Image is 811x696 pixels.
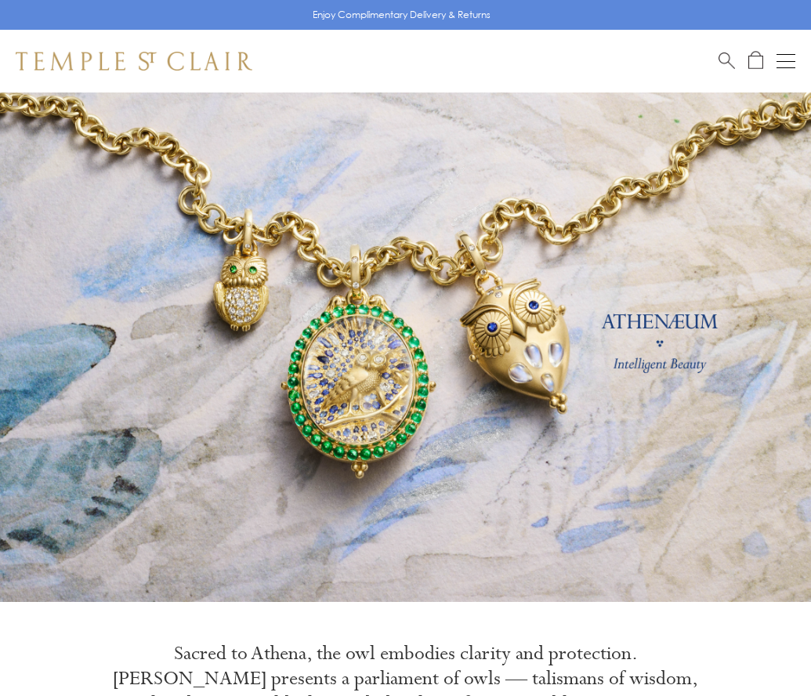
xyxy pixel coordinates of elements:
img: Temple St. Clair [16,52,252,71]
p: Enjoy Complimentary Delivery & Returns [313,7,491,23]
button: Open navigation [777,52,795,71]
a: Search [719,51,735,71]
a: Open Shopping Bag [748,51,763,71]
